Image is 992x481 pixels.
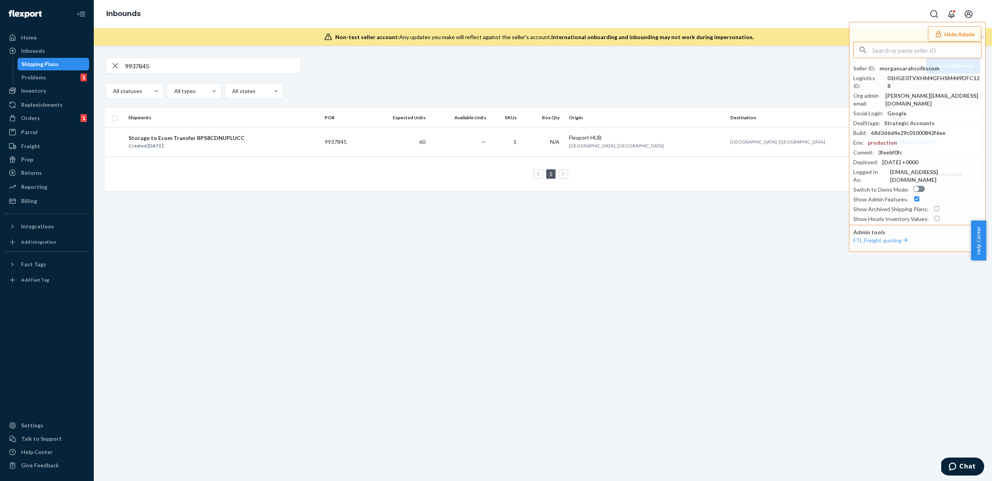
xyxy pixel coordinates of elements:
a: FTL Freight quoting [853,237,910,244]
a: Add Integration [5,236,89,248]
a: Page 1 is your current page [548,171,554,177]
div: Talk to Support [21,435,62,443]
button: Hide Admin [928,26,981,42]
div: [PERSON_NAME][EMAIL_ADDRESS][DOMAIN_NAME] [885,92,981,108]
a: Inbounds [106,9,141,18]
div: Any updates you make will reflect against the seller's account. [335,33,754,41]
div: Strategic Accounts [884,119,935,127]
div: Switch to Demo Mode : [853,186,909,194]
div: Show Archived Shipping Plans : [853,205,928,213]
div: Build : [853,129,867,137]
a: Settings [5,419,89,432]
div: production [868,139,897,147]
div: Logistics ID : [853,74,883,90]
button: Fast Tags [5,258,89,271]
a: Returns [5,167,89,179]
span: — [481,138,486,145]
div: 3feebf0fc [878,149,902,156]
th: Shipments [125,108,322,127]
div: Problems [21,74,46,81]
a: Shipping Plans [18,58,89,70]
div: Seller ID : [853,65,876,72]
input: All statuses [112,87,113,95]
a: Home [5,31,89,44]
a: Problems1 [18,71,89,84]
a: Reporting [5,181,89,193]
a: Inventory [5,84,89,97]
th: Available Units [429,108,489,127]
th: SKUs [489,108,523,127]
span: International onboarding and inbounding may not work during impersonation. [551,34,754,40]
th: Origin [566,108,727,127]
div: Flexport HUB [569,134,724,142]
div: Created [DATE] [129,142,245,150]
button: Close Navigation [73,6,89,22]
div: Billing [21,197,37,205]
button: Open notifications [944,6,959,22]
div: 1 [80,114,87,122]
div: Fast Tags [21,260,46,268]
button: Help Center [971,221,986,260]
div: Logged In As : [853,168,886,184]
div: 01HGE0TVXHM4GFHSM449DFC128 [887,74,981,90]
span: N/A [550,138,559,145]
div: Inventory [21,87,46,95]
div: Deployed : [853,158,878,166]
div: Env : [853,139,864,147]
span: Non-test seller account: [335,34,399,40]
div: morgansarahssilkscom [879,65,939,72]
a: Add Fast Tag [5,274,89,286]
div: [EMAIL_ADDRESS][DOMAIN_NAME] [890,168,981,184]
span: [GEOGRAPHIC_DATA], [GEOGRAPHIC_DATA] [730,139,825,145]
div: Give Feedback [21,461,59,469]
a: Inbounds [5,45,89,57]
img: Flexport logo [9,10,42,18]
div: [DATE] +0000 [882,158,918,166]
div: Replenishments [21,101,63,109]
button: Integrations [5,220,89,233]
div: Storage to Ecom Transfer RPS8CDNUPLUCC [129,134,245,142]
span: [GEOGRAPHIC_DATA], [GEOGRAPHIC_DATA] [569,143,664,149]
th: Destination [727,108,888,127]
th: Expected Units [366,108,429,127]
div: Integrations [21,223,54,230]
iframe: Opens a widget where you can chat to one of our agents [941,458,984,477]
button: Open account menu [961,6,976,22]
input: Search or paste seller ID [872,42,981,58]
span: 1 [513,138,517,145]
div: DealStage : [853,119,880,127]
div: Help Center [21,448,53,456]
div: Reporting [21,183,47,191]
a: Orders1 [5,112,89,124]
th: Box Qty [523,108,566,127]
span: 60 [419,138,425,145]
button: Talk to Support [5,433,89,445]
th: PO# [322,108,366,127]
div: Prep [21,156,33,163]
div: Commit : [853,149,874,156]
div: Org admin email : [853,92,881,108]
div: Home [21,34,37,41]
div: Settings [21,422,43,429]
div: Inbounds [21,47,45,55]
div: Show Hourly Inventory Values : [853,215,929,223]
div: Returns [21,169,42,177]
div: Add Fast Tag [21,276,49,283]
ol: breadcrumbs [100,3,147,25]
a: Replenishments [5,99,89,111]
div: Shipping Plans [21,60,59,68]
td: 9937845 [322,127,366,156]
a: Help Center [5,446,89,458]
div: Social Login : [853,109,883,117]
div: Orders [21,114,40,122]
div: 68d3d6d4e29c01000842f6ee [871,129,946,137]
input: Search inbounds by name, destination, msku... [125,58,300,74]
p: Admin tools [853,228,981,236]
div: Add Integration [21,239,56,245]
button: Give Feedback [5,459,89,472]
a: Parcel [5,126,89,138]
a: Prep [5,153,89,166]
